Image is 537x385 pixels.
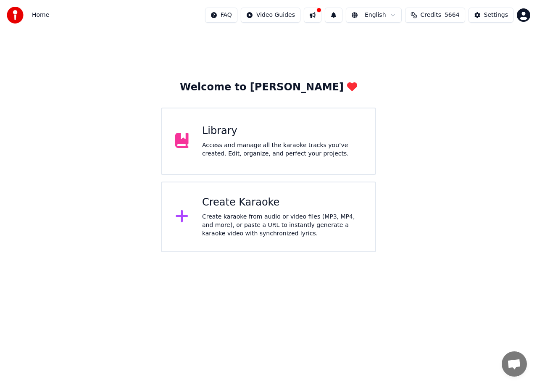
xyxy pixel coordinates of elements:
div: Create karaoke from audio or video files (MP3, MP4, and more), or paste a URL to instantly genera... [202,213,362,238]
button: FAQ [205,8,237,23]
button: Video Guides [241,8,300,23]
div: Library [202,124,362,138]
div: Welcome to [PERSON_NAME] [180,81,357,94]
a: Open chat [502,351,527,377]
span: Credits [421,11,441,19]
span: Home [32,11,49,19]
button: Credits5664 [405,8,465,23]
div: Create Karaoke [202,196,362,209]
button: Settings [469,8,513,23]
div: Access and manage all the karaoke tracks you’ve created. Edit, organize, and perfect your projects. [202,141,362,158]
nav: breadcrumb [32,11,49,19]
div: Settings [484,11,508,19]
span: 5664 [445,11,460,19]
img: youka [7,7,24,24]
